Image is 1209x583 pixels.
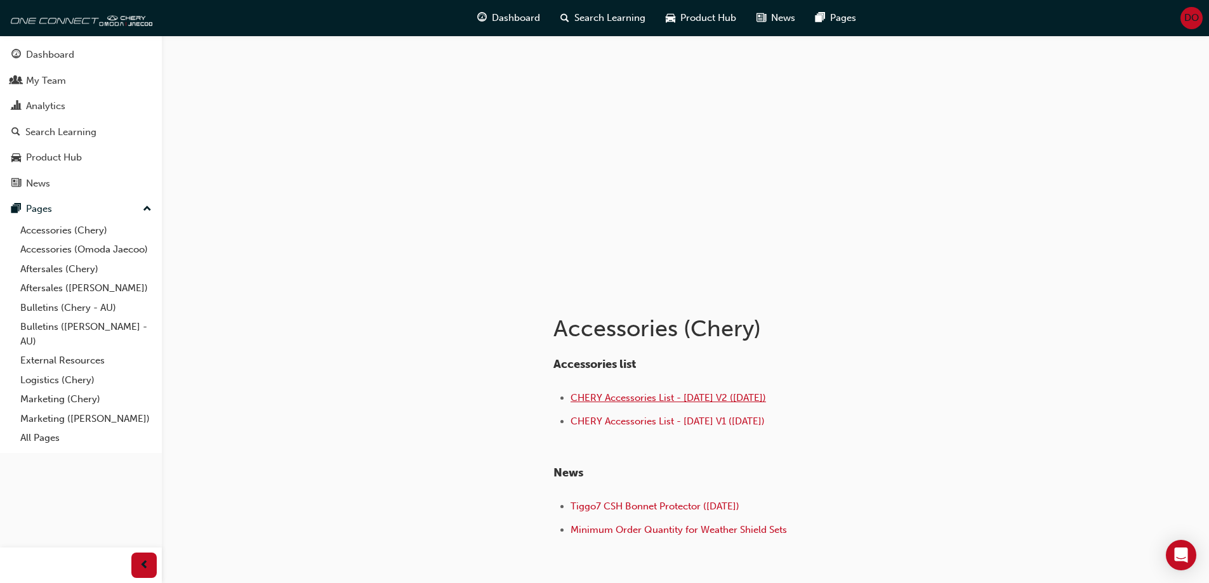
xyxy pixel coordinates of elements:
a: CHERY Accessories List - [DATE] V1 ([DATE]) [571,416,765,427]
a: Logistics (Chery) [15,370,157,390]
button: DashboardMy TeamAnalyticsSearch LearningProduct HubNews [5,41,157,197]
a: guage-iconDashboard [467,5,550,31]
div: Analytics [26,99,65,114]
a: Dashboard [5,43,157,67]
span: up-icon [143,201,152,218]
span: car-icon [666,10,675,26]
span: Pages [830,11,856,25]
a: Marketing (Chery) [15,390,157,409]
div: Product Hub [26,150,82,165]
span: News [553,466,583,480]
div: News [26,176,50,191]
a: Marketing ([PERSON_NAME]) [15,409,157,429]
a: Bulletins ([PERSON_NAME] - AU) [15,317,157,351]
img: oneconnect [6,5,152,30]
span: DO [1184,11,1199,25]
div: Pages [26,202,52,216]
h1: Accessories (Chery) [553,315,970,343]
div: My Team [26,74,66,88]
a: search-iconSearch Learning [550,5,656,31]
span: chart-icon [11,101,21,112]
a: pages-iconPages [805,5,866,31]
a: Bulletins (Chery - AU) [15,298,157,318]
span: car-icon [11,152,21,164]
button: Pages [5,197,157,221]
a: All Pages [15,428,157,448]
a: Product Hub [5,146,157,169]
div: Open Intercom Messenger [1166,540,1196,570]
span: Dashboard [492,11,540,25]
a: Search Learning [5,121,157,144]
div: Dashboard [26,48,74,62]
a: car-iconProduct Hub [656,5,746,31]
span: Search Learning [574,11,645,25]
div: Search Learning [25,125,96,140]
a: External Resources [15,351,157,370]
a: news-iconNews [746,5,805,31]
a: My Team [5,69,157,93]
a: Accessories (Chery) [15,221,157,240]
span: Product Hub [680,11,736,25]
span: people-icon [11,75,21,87]
a: CHERY Accessories List - [DATE] V2 ([DATE]) [571,392,766,403]
span: news-icon [756,10,766,26]
span: pages-icon [11,204,21,215]
span: pages-icon [816,10,825,26]
span: Accessories list [553,357,636,371]
span: search-icon [560,10,569,26]
span: prev-icon [140,558,149,573]
a: Tiggo7 CSH Bonnet Protector ([DATE]) [571,501,739,512]
button: DO [1180,7,1203,29]
span: guage-icon [11,49,21,61]
a: Aftersales (Chery) [15,259,157,279]
span: news-icon [11,178,21,190]
a: Accessories (Omoda Jaecoo) [15,240,157,259]
a: Analytics [5,95,157,118]
a: Minimum Order Quantity for Weather Shield Sets [571,524,787,535]
span: News [771,11,795,25]
a: News [5,172,157,195]
span: search-icon [11,127,20,138]
span: guage-icon [477,10,487,26]
a: Aftersales ([PERSON_NAME]) [15,278,157,298]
